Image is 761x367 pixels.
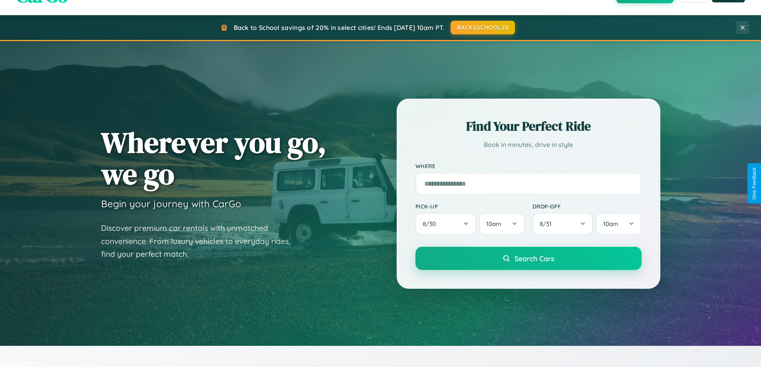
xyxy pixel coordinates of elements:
label: Pick-up [415,203,525,210]
p: Discover premium car rentals with unmatched convenience. From luxury vehicles to everyday rides, ... [101,222,301,261]
div: Give Feedback [751,167,757,200]
span: 8 / 31 [540,220,556,228]
button: BACK2SCHOOL20 [451,21,515,34]
span: 10am [486,220,501,228]
button: 10am [479,213,524,235]
button: Search Cars [415,247,642,270]
h1: Wherever you go, we go [101,127,326,190]
h3: Begin your journey with CarGo [101,198,241,210]
p: Book in minutes, drive in style [415,139,642,151]
span: 10am [603,220,618,228]
h2: Find Your Perfect Ride [415,117,642,135]
span: Back to School savings of 20% in select cities! Ends [DATE] 10am PT. [234,24,445,32]
span: 8 / 30 [423,220,440,228]
button: 8/31 [533,213,593,235]
button: 10am [596,213,641,235]
span: Search Cars [515,254,554,263]
button: 8/30 [415,213,476,235]
label: Where [415,163,642,169]
label: Drop-off [533,203,642,210]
